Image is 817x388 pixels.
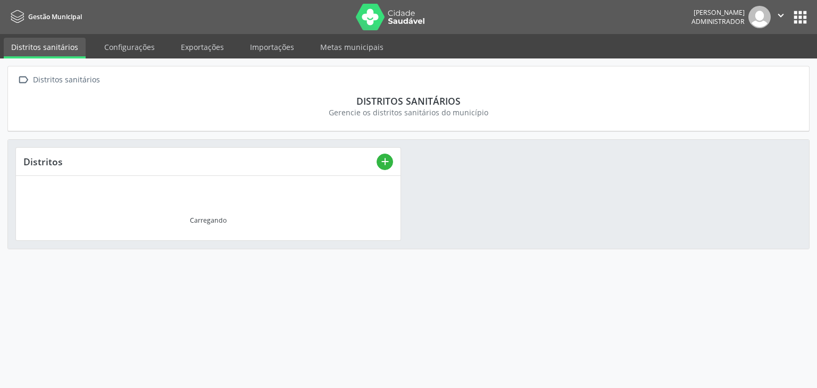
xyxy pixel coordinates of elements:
div: Distritos sanitários [31,72,102,88]
button: add [377,154,393,170]
div: [PERSON_NAME] [691,8,745,17]
a: Importações [243,38,302,56]
div: Carregando [190,216,227,225]
button: apps [791,8,810,27]
img: img [748,6,771,28]
div: Distritos [23,156,377,167]
a: Exportações [173,38,231,56]
a:  Distritos sanitários [15,72,102,88]
a: Metas municipais [313,38,391,56]
div: Gerencie os distritos sanitários do município [23,107,794,118]
a: Distritos sanitários [4,38,86,58]
a: Configurações [97,38,162,56]
i:  [775,10,787,21]
a: Gestão Municipal [7,8,82,26]
button:  [771,6,791,28]
div: Distritos sanitários [23,95,794,107]
i: add [379,156,391,167]
span: Gestão Municipal [28,12,82,21]
span: Administrador [691,17,745,26]
i:  [15,72,31,88]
